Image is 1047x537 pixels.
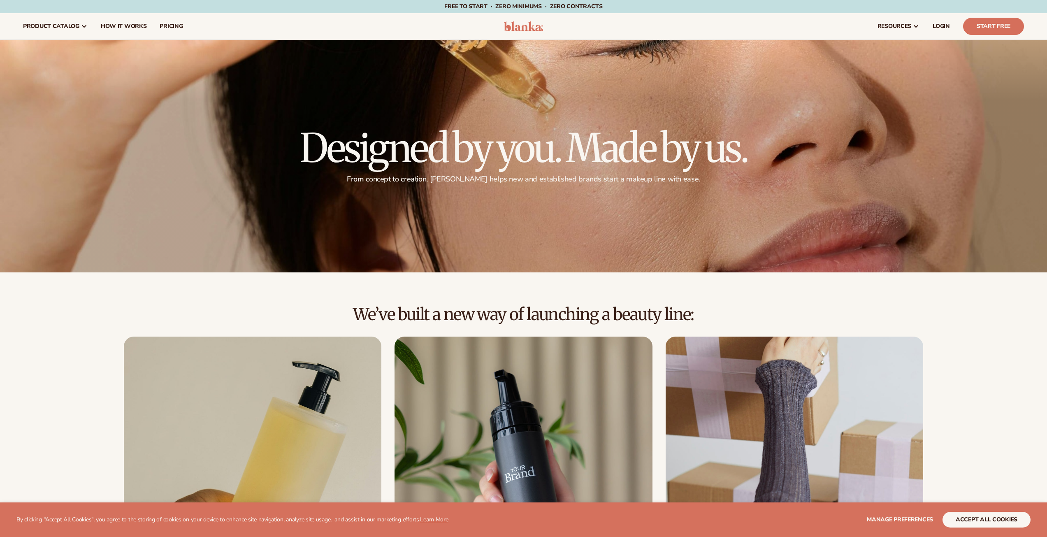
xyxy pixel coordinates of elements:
span: LOGIN [933,23,950,30]
span: How It Works [101,23,147,30]
span: resources [878,23,911,30]
a: pricing [153,13,189,40]
p: By clicking "Accept All Cookies", you agree to the storing of cookies on your device to enhance s... [16,516,448,523]
a: product catalog [16,13,94,40]
a: How It Works [94,13,153,40]
span: product catalog [23,23,79,30]
button: accept all cookies [943,512,1031,528]
a: resources [871,13,926,40]
p: From concept to creation, [PERSON_NAME] helps new and established brands start a makeup line with... [300,174,748,184]
h1: Designed by you. Made by us. [300,128,748,168]
span: pricing [160,23,183,30]
button: Manage preferences [867,512,933,528]
a: Start Free [963,18,1024,35]
a: LOGIN [926,13,956,40]
img: logo [504,21,543,31]
span: Manage preferences [867,516,933,523]
a: Learn More [420,516,448,523]
h2: We’ve built a new way of launching a beauty line: [23,305,1024,323]
span: Free to start · ZERO minimums · ZERO contracts [444,2,602,10]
